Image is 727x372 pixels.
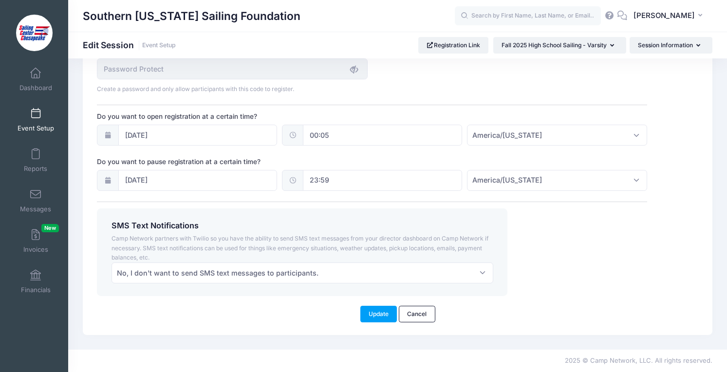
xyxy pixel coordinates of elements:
span: Financials [21,286,51,294]
span: [PERSON_NAME] [634,10,695,21]
span: No, I don't want to send SMS text messages to participants. [117,268,318,278]
span: 2025 © Camp Network, LLC. All rights reserved. [565,356,712,364]
span: New [41,224,59,232]
span: Dashboard [19,84,52,92]
h1: Edit Session [83,40,176,50]
span: America/New York [472,175,542,185]
a: Cancel [399,306,435,322]
label: Do you want to open registration at a certain time? [97,112,372,121]
span: America/New York [467,170,647,191]
span: Event Setup [18,124,54,132]
input: Search by First Name, Last Name, or Email... [455,6,601,26]
a: Event Setup [142,42,176,49]
span: Fall 2025 High School Sailing - Varsity [502,41,607,49]
span: No, I don't want to send SMS text messages to participants. [112,262,493,283]
img: Southern Maryland Sailing Foundation [16,15,53,51]
span: Camp Network partners with Twilio so you have the ability to send SMS text messages from your dir... [112,235,488,261]
h1: Southern [US_STATE] Sailing Foundation [83,5,300,27]
label: Do you want to pause registration at a certain time? [97,157,372,167]
span: Messages [20,205,51,213]
button: Update [360,306,397,322]
input: Password Protect [97,58,367,79]
span: America/New York [472,130,542,140]
a: Registration Link [418,37,489,54]
a: Dashboard [13,62,59,96]
h4: SMS Text Notifications [112,221,493,231]
span: Create a password and only allow participants with this code to register. [97,85,294,93]
a: Event Setup [13,103,59,137]
span: Invoices [23,245,48,254]
button: Session Information [630,37,712,54]
a: Financials [13,264,59,298]
button: [PERSON_NAME] [627,5,712,27]
a: Reports [13,143,59,177]
span: America/New York [467,125,647,146]
a: Messages [13,184,59,218]
button: Fall 2025 High School Sailing - Varsity [493,37,626,54]
a: InvoicesNew [13,224,59,258]
span: Reports [24,165,47,173]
